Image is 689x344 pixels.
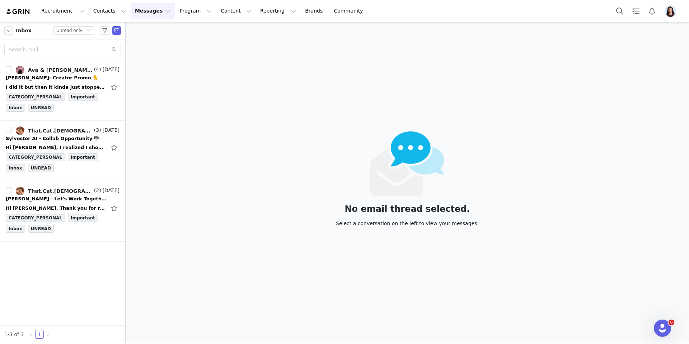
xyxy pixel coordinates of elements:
i: icon: search [112,47,117,52]
i: icon: down [87,28,91,33]
img: emails-empty2x.png [370,131,445,196]
div: Sylvester AI - Let's Work Together [6,195,106,203]
span: (3) [93,126,101,134]
span: (2) [93,187,101,194]
div: Sylvester AI - Collab Opportunity 😻 [6,135,99,142]
div: That.Cat.[DEMOGRAPHIC_DATA].Maybe, [PERSON_NAME], Pawl’s Mom [28,188,93,194]
span: CATEGORY_PERSONAL [6,153,65,161]
a: That.Cat.[DEMOGRAPHIC_DATA].Maybe, [PERSON_NAME], Pawl’s Mom [16,187,93,195]
span: (4) [93,66,101,73]
span: 6 [669,320,674,325]
button: Search [612,3,628,19]
span: Inbox [16,27,32,34]
span: Send Email [112,26,121,35]
div: Ava & [PERSON_NAME], [PERSON_NAME], [PERSON_NAME] [28,67,93,73]
button: Notifications [644,3,660,19]
a: Brands [301,3,329,19]
span: Important [68,214,98,222]
span: Inbox [6,164,25,172]
button: Contacts [89,3,130,19]
i: icon: right [46,332,50,336]
a: Community [330,3,371,19]
div: Unread only [56,27,83,34]
span: UNREAD [28,104,54,112]
img: v2 [16,187,24,195]
span: Inbox [6,225,25,233]
li: 1-3 of 3 [4,330,24,339]
a: Tasks [628,3,644,19]
span: Important [68,153,98,161]
a: That.Cat.[DEMOGRAPHIC_DATA].Maybe, [PERSON_NAME], Pawl’s Mom [16,126,93,135]
button: Program [175,3,216,19]
li: Next Page [44,330,52,339]
span: UNREAD [28,225,54,233]
a: 1 [36,330,43,338]
img: grin logo [6,8,31,15]
span: Inbox [6,104,25,112]
li: 1 [35,330,44,339]
button: Messages [131,3,175,19]
a: Ava & [PERSON_NAME], [PERSON_NAME], [PERSON_NAME] [16,66,93,74]
div: Select a conversation on the left to view your messages. [336,219,479,227]
img: ca50e417-1532-4d0c-b0fb-80d9f4fbc970.jpg [16,66,24,74]
input: Search mail [4,44,121,55]
span: UNREAD [28,164,54,172]
span: CATEGORY_PERSONAL [6,93,65,101]
button: Content [216,3,256,19]
i: icon: left [29,332,33,336]
button: Recruitment [37,3,89,19]
span: Important [68,93,98,101]
button: Reporting [256,3,300,19]
li: Previous Page [27,330,35,339]
span: CATEGORY_PERSONAL [6,214,65,222]
div: Sylvester AI: Creator Promo 🐈 [6,74,98,82]
div: No email thread selected. [336,205,479,213]
div: That.Cat.[DEMOGRAPHIC_DATA].Maybe, [PERSON_NAME], Pawl’s Mom [28,128,93,134]
iframe: Intercom live chat [654,320,671,337]
img: v2 [16,126,24,135]
div: I did it but then it kinda just stopped working. I filled it all out but never got a link or code... [6,84,106,91]
img: e0f30712-3a4d-4bf3-9ac8-3ba6ebc03af7.png [665,5,676,17]
div: Hi Randi, Thank you for reaching out to me about a potential collaboration with Sylvester AI. I'm... [6,205,106,212]
button: Profile [660,5,683,17]
div: Hi Randi, I realized I should clarify something from my earlier message, I actually care for clos... [6,144,106,151]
